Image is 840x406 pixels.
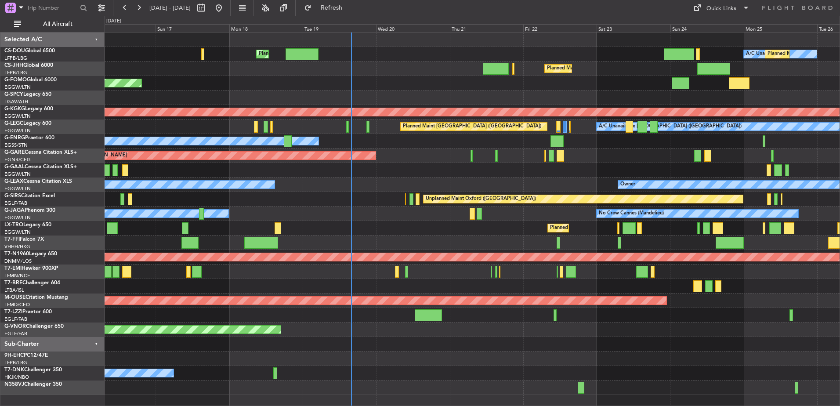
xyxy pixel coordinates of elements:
a: EGGW/LTN [4,171,31,178]
div: Planned Maint [GEOGRAPHIC_DATA] ([GEOGRAPHIC_DATA]) [550,221,688,235]
span: LX-TRO [4,222,23,228]
span: Refresh [313,5,350,11]
div: Planned Maint [GEOGRAPHIC_DATA] ([GEOGRAPHIC_DATA]) [547,62,685,75]
div: Quick Links [706,4,736,13]
div: Wed 20 [376,24,449,32]
a: LFPB/LBG [4,69,27,76]
a: LGAV/ATH [4,98,28,105]
div: A/C Unavailable [GEOGRAPHIC_DATA] ([GEOGRAPHIC_DATA]) [599,120,742,133]
div: No Crew Cannes (Mandelieu) [599,207,664,220]
span: T7-DNK [4,367,24,373]
span: N358VJ [4,382,24,387]
a: LFMD/CEQ [4,301,30,308]
button: Quick Links [689,1,754,15]
a: CS-DOUGlobal 6500 [4,48,55,54]
a: EGGW/LTN [4,84,31,91]
div: Sun 17 [156,24,229,32]
span: [DATE] - [DATE] [149,4,191,12]
div: [DATE] [106,18,121,25]
a: G-GARECessna Citation XLS+ [4,150,77,155]
span: G-FOMO [4,77,27,83]
div: Fri 22 [523,24,597,32]
a: T7-N1960Legacy 650 [4,251,57,257]
a: EGGW/LTN [4,113,31,120]
a: LX-TROLegacy 650 [4,222,51,228]
a: VHHH/HKG [4,243,30,250]
a: G-FOMOGlobal 6000 [4,77,57,83]
a: M-OUSECitation Mustang [4,295,68,300]
a: G-VNORChallenger 650 [4,324,64,329]
a: EGGW/LTN [4,214,31,221]
a: EGLF/FAB [4,200,27,207]
a: EGGW/LTN [4,127,31,134]
a: DNMM/LOS [4,258,32,265]
span: G-LEGC [4,121,23,126]
a: G-SPCYLegacy 650 [4,92,51,97]
input: Trip Number [27,1,77,14]
a: G-LEAXCessna Citation XLS [4,179,72,184]
span: 9H-EHC [4,353,24,358]
a: HKJK/NBO [4,374,29,381]
span: G-SIRS [4,193,21,199]
a: G-ENRGPraetor 600 [4,135,54,141]
span: All Aircraft [23,21,93,27]
span: T7-BRE [4,280,22,286]
a: LFPB/LBG [4,55,27,62]
span: G-SPCY [4,92,23,97]
a: EGLF/FAB [4,316,27,323]
button: Refresh [300,1,353,15]
a: T7-DNKChallenger 350 [4,367,62,373]
div: Mon 18 [229,24,303,32]
span: T7-FFI [4,237,20,242]
span: G-KGKG [4,106,25,112]
a: EGSS/STN [4,142,28,149]
a: G-JAGAPhenom 300 [4,208,55,213]
span: CS-JHH [4,63,23,68]
div: Thu 21 [450,24,523,32]
span: M-OUSE [4,295,25,300]
div: Unplanned Maint Oxford ([GEOGRAPHIC_DATA]) [426,192,536,206]
a: EGLF/FAB [4,330,27,337]
a: LTBA/ISL [4,287,24,294]
a: EGGW/LTN [4,229,31,236]
span: G-JAGA [4,208,25,213]
a: G-LEGCLegacy 600 [4,121,51,126]
span: CS-DOU [4,48,25,54]
span: T7-N1960 [4,251,29,257]
a: LFMN/NCE [4,272,30,279]
span: T7-LZZI [4,309,22,315]
div: Planned Maint [GEOGRAPHIC_DATA] ([GEOGRAPHIC_DATA]) [259,47,397,61]
a: LFPB/LBG [4,359,27,366]
div: Sat 23 [597,24,670,32]
a: G-KGKGLegacy 600 [4,106,53,112]
a: N358VJChallenger 350 [4,382,62,387]
span: G-LEAX [4,179,23,184]
div: Planned Maint [GEOGRAPHIC_DATA] ([GEOGRAPHIC_DATA]) [403,120,541,133]
button: All Aircraft [10,17,95,31]
a: T7-EMIHawker 900XP [4,266,58,271]
div: A/C Unavailable [746,47,782,61]
a: T7-FFIFalcon 7X [4,237,44,242]
span: G-VNOR [4,324,26,329]
span: T7-EMI [4,266,22,271]
a: 9H-EHCPC12/47E [4,353,48,358]
span: G-GARE [4,150,25,155]
span: G-GAAL [4,164,25,170]
a: G-GAALCessna Citation XLS+ [4,164,77,170]
a: EGGW/LTN [4,185,31,192]
div: Sat 16 [82,24,156,32]
span: G-ENRG [4,135,25,141]
div: Tue 19 [303,24,376,32]
div: Sun 24 [670,24,744,32]
a: T7-LZZIPraetor 600 [4,309,52,315]
a: T7-BREChallenger 604 [4,280,60,286]
a: CS-JHHGlobal 6000 [4,63,53,68]
a: G-SIRSCitation Excel [4,193,55,199]
a: EGNR/CEG [4,156,31,163]
div: Owner [620,178,635,191]
div: Mon 25 [744,24,817,32]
